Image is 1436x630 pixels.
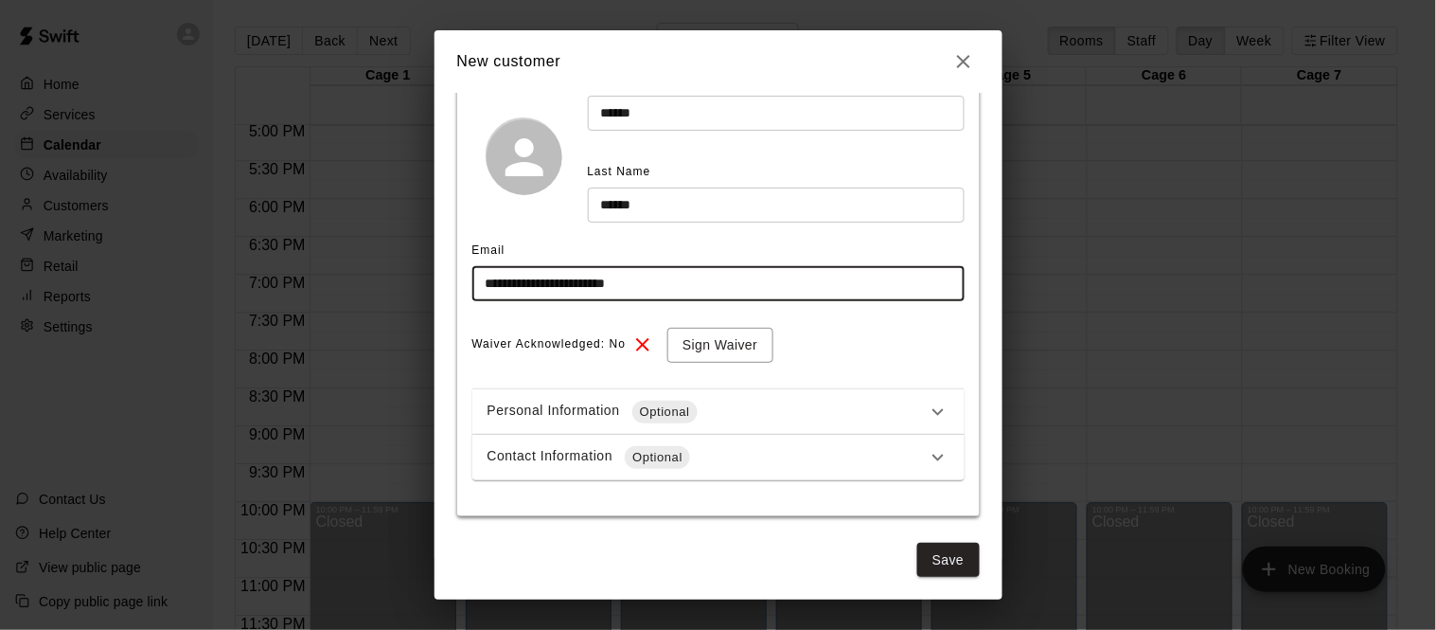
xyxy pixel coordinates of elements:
button: Save [917,543,980,578]
div: Contact InformationOptional [472,435,965,480]
span: Optional [632,403,698,422]
h6: New customer [457,49,561,74]
span: Last Name [588,165,651,178]
span: Optional [625,448,690,467]
span: Waiver Acknowledged: No [472,330,627,360]
div: Contact Information [488,446,927,469]
span: Email [472,243,505,257]
div: Personal InformationOptional [472,389,965,435]
button: Sign Waiver [667,328,772,363]
div: Personal Information [488,401,927,423]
